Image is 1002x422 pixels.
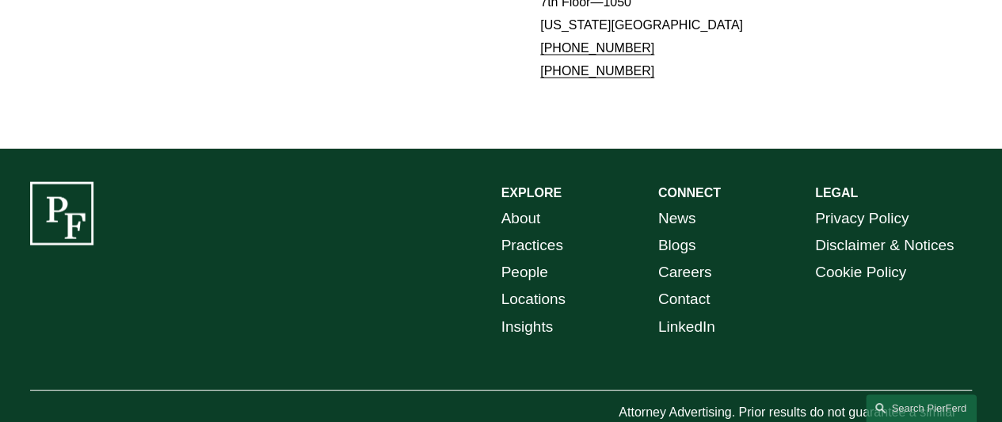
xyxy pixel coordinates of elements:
a: News [658,205,696,232]
a: Contact [658,286,711,313]
a: People [501,259,548,286]
a: Insights [501,314,554,340]
a: [PHONE_NUMBER] [540,64,654,78]
a: LinkedIn [658,314,715,340]
strong: LEGAL [815,186,858,200]
a: About [501,205,541,232]
a: Search this site [866,394,977,422]
a: Locations [501,286,566,313]
a: Careers [658,259,712,286]
a: Privacy Policy [815,205,909,232]
a: Practices [501,232,563,259]
a: Cookie Policy [815,259,906,286]
strong: CONNECT [658,186,721,200]
a: Blogs [658,232,696,259]
a: Disclaimer & Notices [815,232,954,259]
strong: EXPLORE [501,186,562,200]
a: [PHONE_NUMBER] [540,41,654,55]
